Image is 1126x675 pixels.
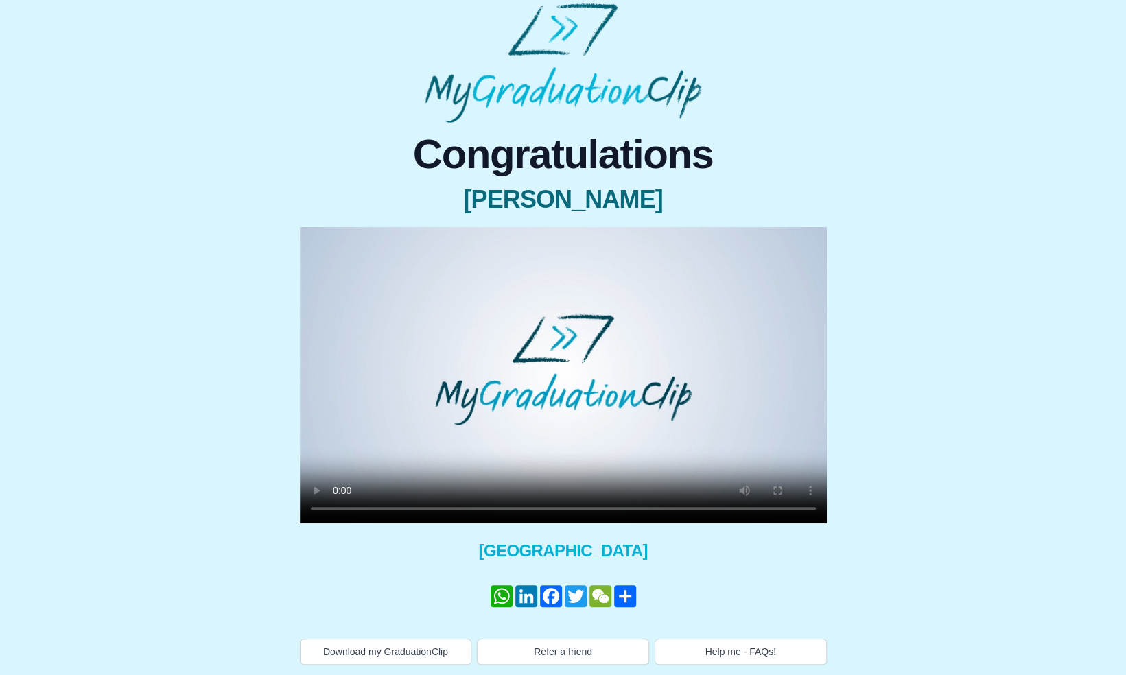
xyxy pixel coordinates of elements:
[588,585,613,607] a: WeChat
[489,585,514,607] a: WhatsApp
[514,585,539,607] a: LinkedIn
[613,585,637,607] a: Share
[477,639,649,665] button: Refer a friend
[300,540,827,562] span: [GEOGRAPHIC_DATA]
[300,186,827,213] span: [PERSON_NAME]
[563,585,588,607] a: Twitter
[539,585,563,607] a: Facebook
[655,639,827,665] button: Help me - FAQs!
[300,134,827,175] span: Congratulations
[300,639,472,665] button: Download my GraduationClip
[425,3,701,123] img: MyGraduationClip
